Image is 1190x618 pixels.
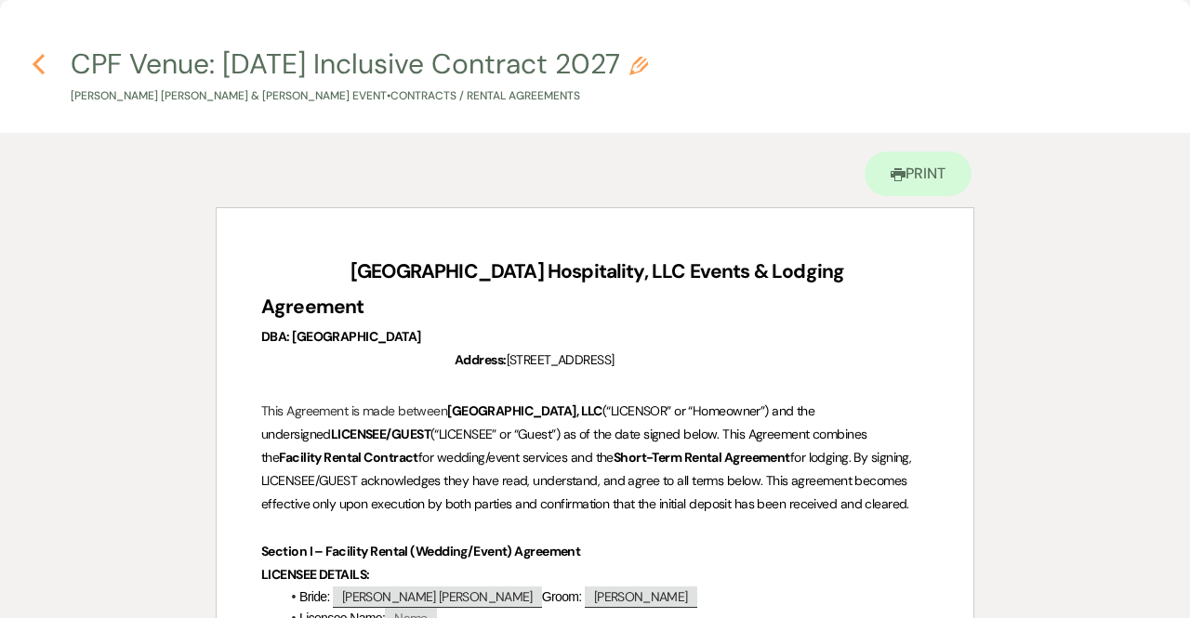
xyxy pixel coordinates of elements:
[542,589,582,604] span: Groom:
[507,351,615,368] span: [STREET_ADDRESS]
[418,449,614,466] span: for wedding/event services and the
[261,258,848,320] strong: [GEOGRAPHIC_DATA] Hospitality, LLC Events & Lodging Agreement
[261,566,369,583] strong: LICENSEE DETAILS:
[331,426,430,442] strong: LICENSEE/GUEST
[614,449,790,466] strong: Short-Term Rental Agreement
[261,543,580,559] strong: Section I – Facility Rental (Wedding/Event) Agreement
[261,426,870,466] span: (“LICENSEE” or “Guest”) as of the date signed below. This Agreement combines the
[261,328,421,345] strong: DBA: [GEOGRAPHIC_DATA]
[585,586,697,608] span: [PERSON_NAME]
[261,402,818,442] span: (“LICENSOR” or “Homeowner”) and the undersigned
[71,50,648,105] button: CPF Venue: [DATE] Inclusive Contract 2027[PERSON_NAME] [PERSON_NAME] & [PERSON_NAME] Event•Contra...
[261,400,929,517] p: This Agreement is made between
[333,586,542,608] span: [PERSON_NAME] [PERSON_NAME]
[261,449,915,512] span: for lodging. By signing, LICENSEE/GUEST acknowledges they have read, understand, and agree to all...
[865,151,972,196] a: Print
[299,589,330,604] span: Bride:
[447,402,602,419] strong: [GEOGRAPHIC_DATA], LLC
[279,449,418,466] strong: Facility Rental Contract
[71,87,648,105] p: [PERSON_NAME] [PERSON_NAME] & [PERSON_NAME] Event • Contracts / Rental Agreements
[455,351,507,368] strong: Address:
